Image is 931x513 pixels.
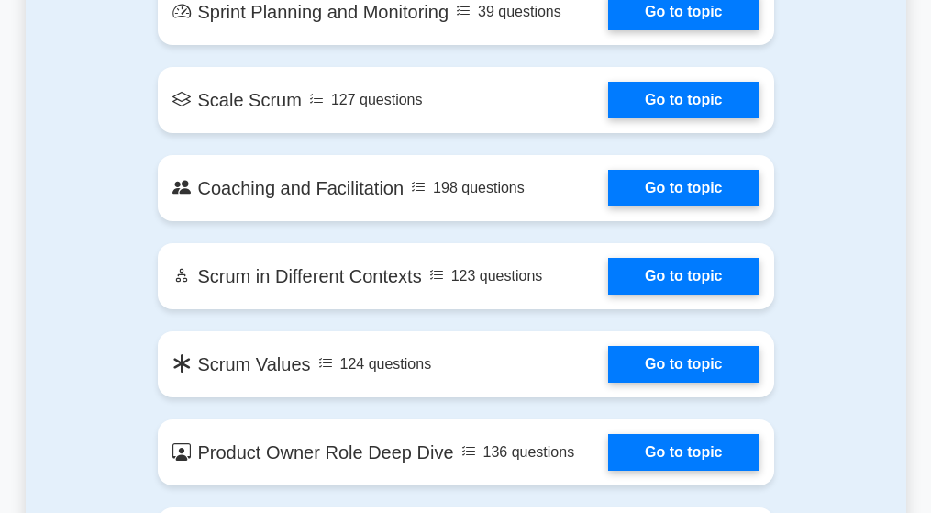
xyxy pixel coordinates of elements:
a: Go to topic [608,82,759,118]
a: Go to topic [608,258,759,295]
a: Go to topic [608,170,759,206]
a: Go to topic [608,434,759,471]
a: Go to topic [608,346,759,383]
